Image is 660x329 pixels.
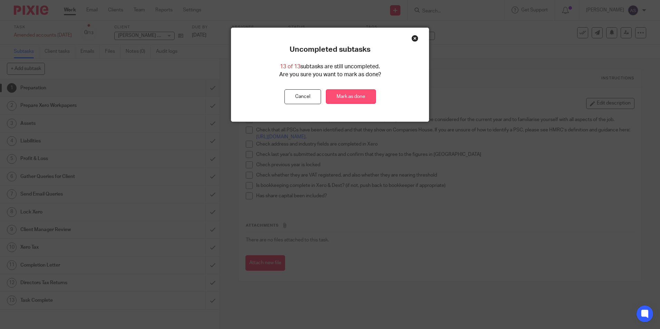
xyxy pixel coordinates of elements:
a: Mark as done [326,89,376,104]
span: 13 of 13 [280,64,300,69]
div: Close this dialog window [411,35,418,42]
button: Cancel [284,89,321,104]
p: Are you sure you want to mark as done? [279,71,381,79]
p: Uncompleted subtasks [290,45,370,54]
p: subtasks are still uncompleted. [280,63,380,71]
